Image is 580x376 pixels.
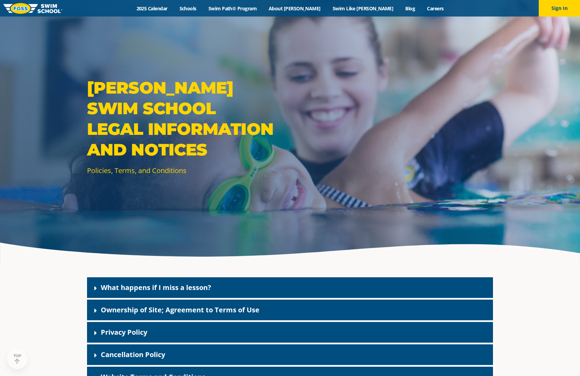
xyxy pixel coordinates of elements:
a: Schools [173,5,202,12]
a: Careers [421,5,450,12]
div: What happens if I miss a lesson? [87,277,493,298]
div: Ownership of Site; Agreement to Terms of Use [87,300,493,320]
p: [PERSON_NAME] Swim School Legal Information and Notices [87,77,287,160]
a: Blog [399,5,421,12]
img: FOSS Swim School Logo [3,3,62,14]
a: Swim Like [PERSON_NAME] [326,5,399,12]
div: Privacy Policy [87,322,493,343]
a: 2025 Calendar [130,5,173,12]
p: Policies, Terms, and Conditions [87,165,287,175]
a: Swim Path® Program [202,5,262,12]
a: What happens if I miss a lesson? [101,283,211,292]
a: Privacy Policy [101,327,147,337]
a: About [PERSON_NAME] [263,5,327,12]
div: Cancellation Policy [87,344,493,365]
div: TOP [13,354,21,364]
a: Ownership of Site; Agreement to Terms of Use [101,305,259,314]
a: Cancellation Policy [101,350,165,359]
